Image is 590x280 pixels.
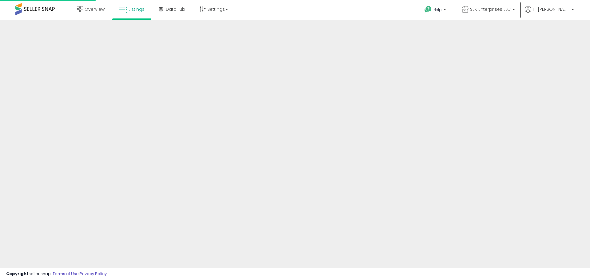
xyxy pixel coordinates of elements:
[525,6,574,20] a: Hi [PERSON_NAME]
[470,6,511,12] span: SJK Enterprises LLC
[6,271,29,277] strong: Copyright
[6,271,107,277] div: seller snap | |
[166,6,185,12] span: DataHub
[433,7,442,12] span: Help
[53,271,79,277] a: Terms of Use
[129,6,145,12] span: Listings
[85,6,105,12] span: Overview
[420,1,452,20] a: Help
[533,6,570,12] span: Hi [PERSON_NAME]
[424,6,432,13] i: Get Help
[80,271,107,277] a: Privacy Policy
